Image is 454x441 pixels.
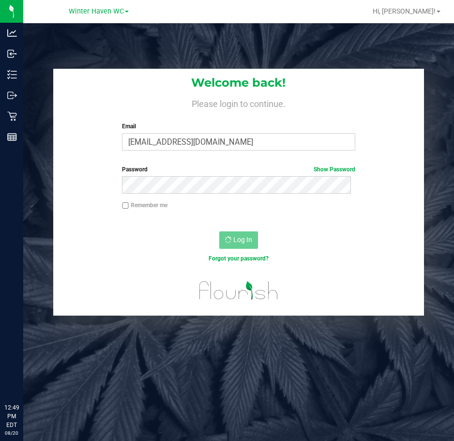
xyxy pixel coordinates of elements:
[4,429,19,437] p: 08/20
[122,166,148,173] span: Password
[209,255,269,262] a: Forgot your password?
[7,91,17,100] inline-svg: Outbound
[233,236,252,243] span: Log In
[69,7,124,15] span: Winter Haven WC
[4,403,19,429] p: 12:49 PM EDT
[219,231,258,249] button: Log In
[192,273,285,308] img: flourish_logo.svg
[7,28,17,38] inline-svg: Analytics
[122,122,355,131] label: Email
[7,132,17,142] inline-svg: Reports
[7,70,17,79] inline-svg: Inventory
[122,201,167,210] label: Remember me
[373,7,436,15] span: Hi, [PERSON_NAME]!
[7,111,17,121] inline-svg: Retail
[122,202,129,209] input: Remember me
[53,97,424,108] h4: Please login to continue.
[314,166,355,173] a: Show Password
[53,76,424,89] h1: Welcome back!
[7,49,17,59] inline-svg: Inbound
